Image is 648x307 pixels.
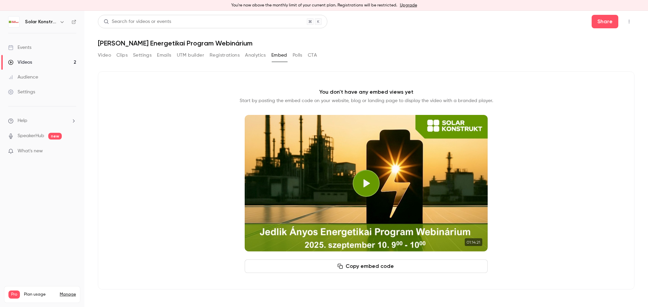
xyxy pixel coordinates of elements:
[245,115,488,251] section: Cover
[104,18,171,25] div: Search for videos or events
[157,50,171,61] button: Emails
[245,259,488,273] button: Copy embed code
[271,50,287,61] button: Embed
[8,74,38,81] div: Audience
[8,59,32,66] div: Videos
[60,292,76,297] a: Manage
[177,50,204,61] button: UTM builder
[8,89,35,95] div: Settings
[624,16,634,27] button: Top Bar Actions
[8,290,20,299] span: Pro
[8,44,31,51] div: Events
[8,17,19,27] img: Solar Konstrukt Kft.
[116,50,128,61] button: Clips
[18,148,43,155] span: What's new
[293,50,302,61] button: Polls
[18,132,44,140] a: SpeakerHub
[592,15,618,28] button: Share
[308,50,317,61] button: CTA
[240,97,493,104] p: Start by pasting the embed code on your website, blog or landing page to display the video with a...
[48,133,62,140] span: new
[25,19,57,25] h6: Solar Konstrukt Kft.
[245,50,266,61] button: Analytics
[210,50,240,61] button: Registrations
[353,170,380,197] button: Play video
[98,39,634,47] h1: [PERSON_NAME] Energetikai Program Webinárium
[18,117,27,124] span: Help
[465,238,482,246] time: 01:14:21
[400,3,417,8] a: Upgrade
[24,292,56,297] span: Plan usage
[319,88,413,96] p: You don't have any embed views yet
[133,50,152,61] button: Settings
[8,117,76,124] li: help-dropdown-opener
[98,50,111,61] button: Video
